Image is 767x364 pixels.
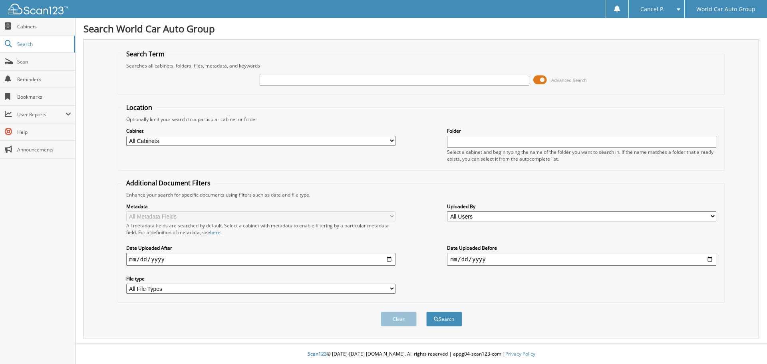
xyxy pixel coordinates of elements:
span: World Car Auto Group [696,7,755,12]
label: Date Uploaded After [126,245,395,251]
div: All metadata fields are searched by default. Select a cabinet with metadata to enable filtering b... [126,222,395,236]
button: Search [426,312,462,326]
img: scan123-logo-white.svg [8,4,68,14]
a: Privacy Policy [505,350,535,357]
span: Cabinets [17,23,71,30]
button: Clear [381,312,417,326]
a: here [210,229,221,236]
div: © [DATE]-[DATE] [DOMAIN_NAME]. All rights reserved | appg04-scan123-com | [76,344,767,364]
input: start [126,253,395,266]
span: Advanced Search [551,77,587,83]
input: end [447,253,716,266]
span: Announcements [17,146,71,153]
legend: Additional Document Filters [122,179,215,187]
label: Metadata [126,203,395,210]
span: Search [17,41,70,48]
legend: Search Term [122,50,169,58]
div: Select a cabinet and begin typing the name of the folder you want to search in. If the name match... [447,149,716,162]
div: Optionally limit your search to a particular cabinet or folder [122,116,721,123]
span: Reminders [17,76,71,83]
span: User Reports [17,111,66,118]
span: Scan123 [308,350,327,357]
span: Scan [17,58,71,65]
span: Bookmarks [17,93,71,100]
label: Folder [447,127,716,134]
legend: Location [122,103,156,112]
h1: Search World Car Auto Group [83,22,759,35]
span: Cancel P. [640,7,665,12]
label: File type [126,275,395,282]
label: Cabinet [126,127,395,134]
label: Date Uploaded Before [447,245,716,251]
div: Searches all cabinets, folders, files, metadata, and keywords [122,62,721,69]
iframe: Chat Widget [727,326,767,364]
label: Uploaded By [447,203,716,210]
span: Help [17,129,71,135]
div: Enhance your search for specific documents using filters such as date and file type. [122,191,721,198]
